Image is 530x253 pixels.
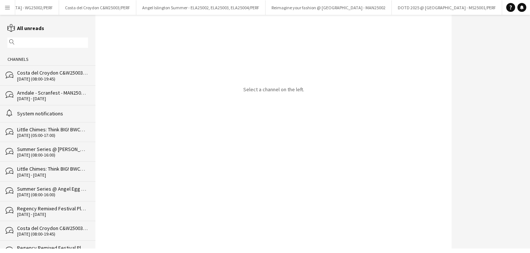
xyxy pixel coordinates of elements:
[17,76,88,82] div: [DATE] (08:00-19:45)
[7,25,44,32] a: All unreads
[17,185,88,192] div: Summer Series @ Angel Egg Soliders
[243,86,304,93] p: Select a channel on the left.
[17,225,88,231] div: Costa del Croydon C&W25003/PERF
[17,69,88,76] div: Costa del Croydon C&W25003/PERF BINGO on the BEACH
[17,192,88,197] div: [DATE] (08:00-16:00)
[17,110,88,117] div: System notifications
[136,0,266,15] button: Angel Islington Summer - ELA25002, ELA25003, ELA25004/PERF
[17,244,88,251] div: Regency Remixed Festival Place FP25002/PERF
[266,0,392,15] button: Reimagine your fashion @ [GEOGRAPHIC_DATA] - MAN25002
[17,205,88,212] div: Regency Remixed Festival Place FP25002/PERF
[392,0,502,15] button: DOTD 2025 @ [GEOGRAPHIC_DATA] - MS25001/PERF
[17,133,88,138] div: [DATE] (05:00-17:00)
[17,152,88,158] div: [DATE] (08:00-16:00)
[17,146,88,152] div: Summer Series @ [PERSON_NAME] & Wingz
[17,96,88,101] div: [DATE] - [DATE]
[17,212,88,217] div: [DATE] - [DATE]
[17,89,88,96] div: Arndale - Scranfest - MAN25003/PERF
[17,165,88,172] div: Little Chimes: Think BIG! BWCH25003/PERF
[59,0,136,15] button: Costa del Croydon C&W25003/PERF
[17,126,88,133] div: Little Chimes: Think BIG! BWCH25003/PERF
[17,231,88,237] div: [DATE] (08:00-19:45)
[17,172,88,178] div: [DATE] - [DATE]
